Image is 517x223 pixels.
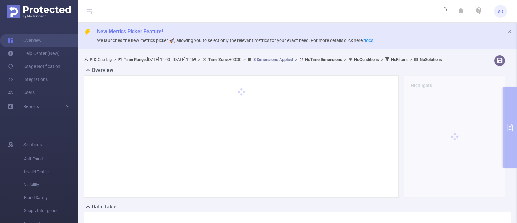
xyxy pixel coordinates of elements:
h2: Overview [92,66,113,74]
img: Protected Media [7,5,71,18]
span: Visibility [24,178,78,191]
i: icon: user [84,57,90,61]
span: Brand Safety [24,191,78,204]
span: OneTag [DATE] 12:00 - [DATE] 12:59 +00:00 [84,57,442,62]
span: sO [498,5,503,18]
b: No Time Dimensions [305,57,342,62]
a: docs [364,38,373,43]
span: Invalid Traffic [24,165,78,178]
b: PID: [90,57,98,62]
a: Overview [8,34,42,47]
h2: Data Table [92,203,117,211]
span: > [112,57,118,62]
button: icon: close [507,28,512,35]
span: New Metrics Picker Feature! [97,28,163,35]
span: > [408,57,414,62]
span: Anti-Fraud [24,152,78,165]
span: We launched the new metrics picker 🚀, allowing you to select only the relevant metrics for your e... [97,38,373,43]
b: No Solutions [420,57,442,62]
i: icon: thunderbolt [84,29,90,36]
a: Integrations [8,73,48,86]
a: Users [8,86,35,99]
span: > [293,57,299,62]
a: Reports [23,100,39,113]
u: 8 Dimensions Applied [253,57,293,62]
a: Help Center (New) [8,47,60,60]
span: > [241,57,248,62]
span: > [379,57,385,62]
b: No Conditions [354,57,379,62]
i: icon: close [507,29,512,34]
b: Time Zone: [208,57,229,62]
span: > [196,57,202,62]
a: Usage Notification [8,60,60,73]
span: Reports [23,104,39,109]
i: icon: loading [439,7,447,16]
span: Supply Intelligence [24,204,78,217]
span: Solutions [23,138,42,151]
span: > [342,57,348,62]
b: No Filters [391,57,408,62]
b: Time Range: [124,57,147,62]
